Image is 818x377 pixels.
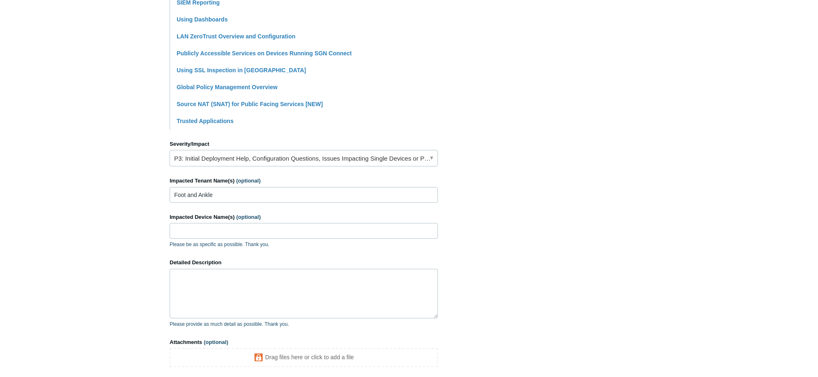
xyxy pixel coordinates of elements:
a: Global Policy Management Overview [177,84,277,90]
label: Detailed Description [170,258,438,267]
span: (optional) [204,339,228,345]
p: Please be as specific as possible. Thank you. [170,241,438,248]
a: Using Dashboards [177,16,228,23]
p: Please provide as much detail as possible. Thank you. [170,320,438,328]
a: LAN ZeroTrust Overview and Configuration [177,33,296,40]
a: Trusted Applications [177,118,234,124]
label: Impacted Device Name(s) [170,213,438,221]
span: (optional) [236,214,261,220]
a: P3: Initial Deployment Help, Configuration Questions, Issues Impacting Single Devices or Past Out... [170,150,438,166]
a: Using SSL Inspection in [GEOGRAPHIC_DATA] [177,67,306,74]
label: Attachments [170,338,438,346]
span: (optional) [236,178,260,184]
label: Severity/Impact [170,140,438,148]
a: Source NAT (SNAT) for Public Facing Services [NEW] [177,101,323,107]
label: Impacted Tenant Name(s) [170,177,438,185]
a: Publicly Accessible Services on Devices Running SGN Connect [177,50,352,57]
